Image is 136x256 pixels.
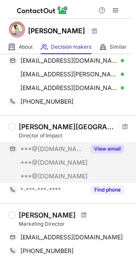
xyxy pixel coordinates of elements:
[20,247,74,255] span: [PHONE_NUMBER]
[19,122,117,131] div: [PERSON_NAME][GEOGRAPHIC_DATA]
[20,84,118,92] span: [EMAIL_ADDRESS][DOMAIN_NAME]
[20,145,85,153] span: ***@[DOMAIN_NAME]
[20,233,123,241] span: [EMAIL_ADDRESS][DOMAIN_NAME]
[51,44,91,50] span: Decision makers
[20,98,74,105] span: [PHONE_NUMBER]
[20,70,118,78] span: [EMAIL_ADDRESS][PERSON_NAME][DOMAIN_NAME]
[20,57,118,64] span: [EMAIL_ADDRESS][DOMAIN_NAME]
[28,26,85,36] h1: [PERSON_NAME]
[8,21,25,38] img: ae467b4cc7653e395762002706971ece
[19,220,131,228] div: Marketing Director
[20,159,88,166] span: ***@[DOMAIN_NAME]
[91,186,124,194] button: Reveal Button
[19,132,131,140] div: Director of Impact
[17,5,68,15] img: ContactOut v5.3.10
[20,172,88,180] span: ***@[DOMAIN_NAME]
[91,145,124,153] button: Reveal Button
[110,44,127,50] span: Similar
[19,211,76,219] div: [PERSON_NAME]
[19,44,33,50] span: About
